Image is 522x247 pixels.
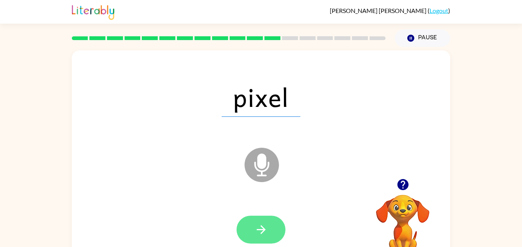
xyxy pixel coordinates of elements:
[222,77,300,117] span: pixel
[395,29,450,47] button: Pause
[330,7,428,14] span: [PERSON_NAME] [PERSON_NAME]
[430,7,448,14] a: Logout
[72,3,114,20] img: Literably
[330,7,450,14] div: ( )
